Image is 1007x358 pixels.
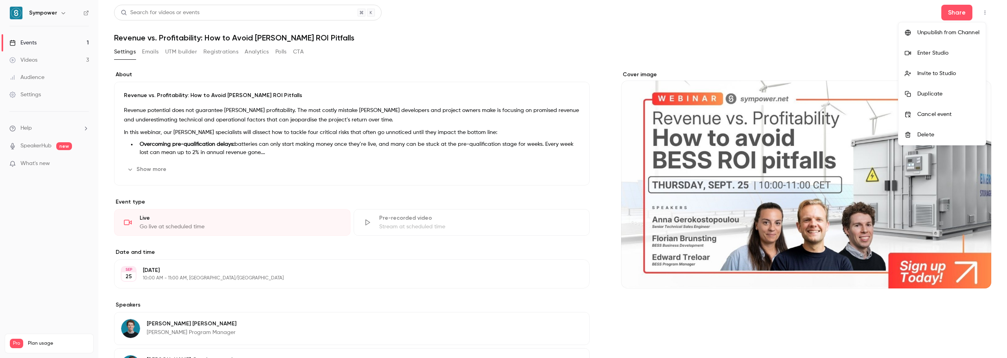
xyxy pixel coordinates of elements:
div: Delete [917,131,979,139]
div: Unpublish from Channel [917,29,979,37]
div: Invite to Studio [917,70,979,77]
div: Duplicate [917,90,979,98]
div: Cancel event [917,110,979,118]
div: Enter Studio [917,49,979,57]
